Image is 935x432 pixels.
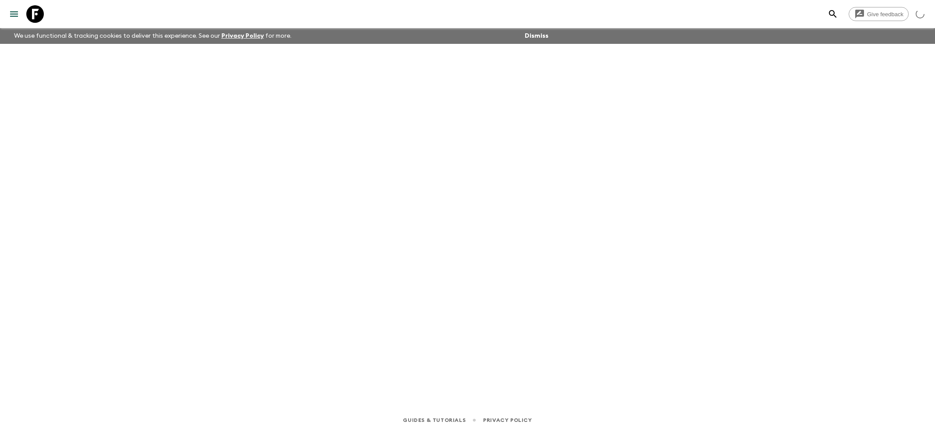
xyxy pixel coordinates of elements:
[403,415,466,425] a: Guides & Tutorials
[849,7,909,21] a: Give feedback
[483,415,532,425] a: Privacy Policy
[11,28,295,44] p: We use functional & tracking cookies to deliver this experience. See our for more.
[824,5,842,23] button: search adventures
[862,11,908,18] span: Give feedback
[221,33,264,39] a: Privacy Policy
[5,5,23,23] button: menu
[523,30,551,42] button: Dismiss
